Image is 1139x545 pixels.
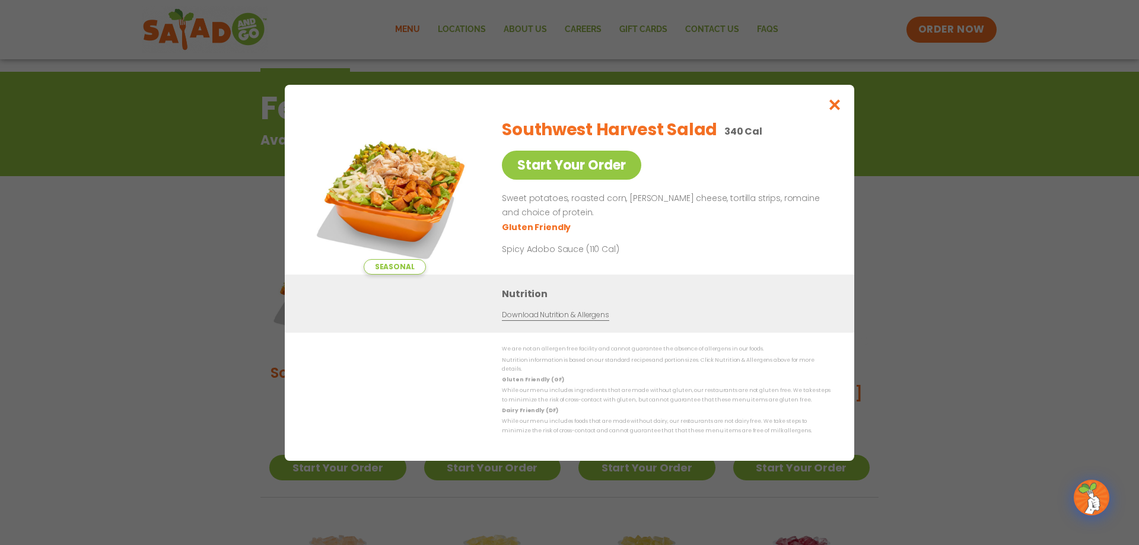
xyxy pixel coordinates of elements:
p: While our menu includes foods that are made without dairy, our restaurants are not dairy free. We... [502,417,831,435]
a: Start Your Order [502,151,641,180]
p: Nutrition information is based on our standard recipes and portion sizes. Click Nutrition & Aller... [502,355,831,374]
h2: Southwest Harvest Salad [502,117,717,142]
li: Gluten Friendly [502,221,572,233]
button: Close modal [816,85,854,125]
p: Spicy Adobo Sauce (110 Cal) [502,243,721,255]
img: Featured product photo for Southwest Harvest Salad [311,109,478,275]
h3: Nutrition [502,286,836,301]
p: We are not an allergen free facility and cannot guarantee the absence of allergens in our foods. [502,345,831,353]
span: Seasonal [364,259,426,275]
strong: Dairy Friendly (DF) [502,407,558,414]
strong: Gluten Friendly (GF) [502,376,564,383]
p: While our menu includes ingredients that are made without gluten, our restaurants are not gluten ... [502,386,831,404]
a: Download Nutrition & Allergens [502,310,609,321]
img: wpChatIcon [1075,481,1108,514]
p: Sweet potatoes, roasted corn, [PERSON_NAME] cheese, tortilla strips, romaine and choice of protein. [502,192,826,220]
p: 340 Cal [724,124,762,139]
